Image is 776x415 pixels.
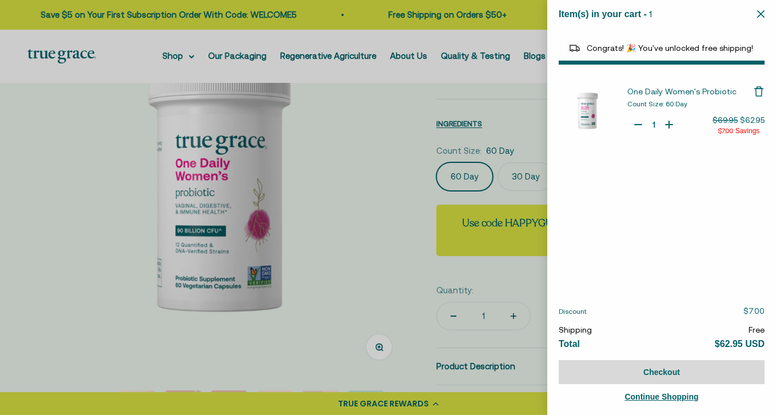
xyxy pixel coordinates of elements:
[587,43,753,53] span: Congrats! 🎉 You've unlocked free shipping!
[749,325,765,334] span: Free
[627,87,737,96] span: One Daily Women's Probiotic
[740,115,765,125] span: $62.95
[735,127,760,135] span: Savings
[648,119,659,130] input: Quantity for One Daily Women's Probiotic
[713,115,738,125] span: $69.95
[627,100,687,108] span: Count Size: 60 Day
[559,360,765,384] button: Checkout
[753,86,765,97] button: Remove One Daily Women's Probiotic
[624,392,698,401] span: Continue Shopping
[757,9,765,19] button: Close
[559,339,580,349] span: Total
[627,86,753,97] a: One Daily Women's Probiotic
[718,127,733,135] span: $7.00
[559,325,592,334] span: Shipping
[559,390,765,404] a: Continue Shopping
[559,308,587,316] span: Discount
[559,9,647,19] span: Item(s) in your cart -
[743,306,765,316] span: $7.00
[568,41,582,55] img: Reward bar icon image
[649,9,652,19] span: 1
[559,82,616,139] img: One Daily Women&#39;s Probiotic - 60 Day
[715,339,765,349] span: $62.95 USD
